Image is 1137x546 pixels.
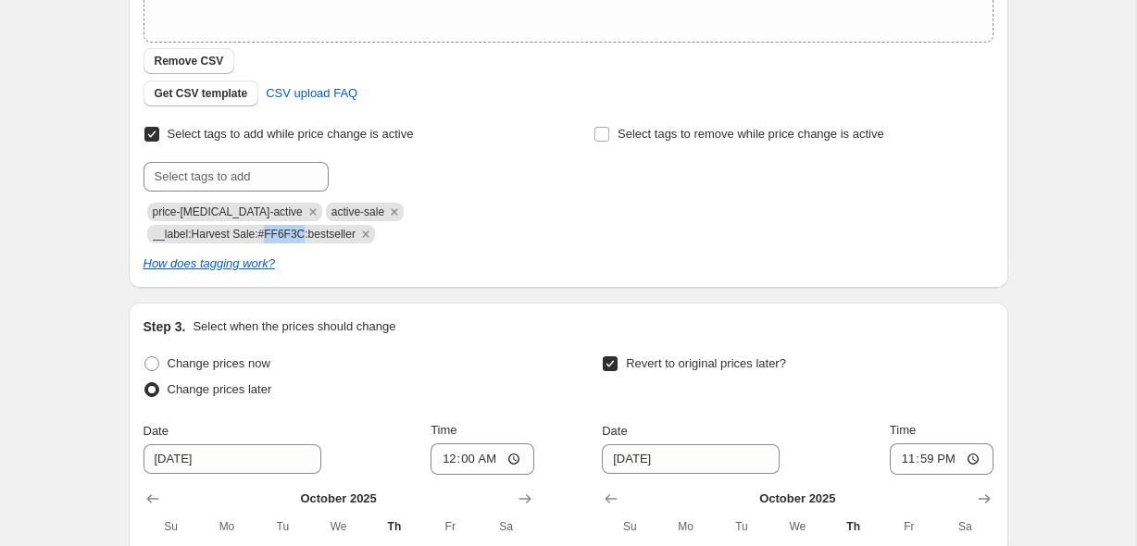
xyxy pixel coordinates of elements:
span: Date [144,424,169,438]
input: 10/9/2025 [602,444,780,474]
th: Wednesday [769,512,825,541]
input: Select tags to add [144,162,329,192]
span: Tu [262,519,303,534]
button: Show next month, November 2025 [971,486,997,512]
button: Remove CSV [144,48,235,74]
input: 10/9/2025 [144,444,321,474]
button: Get CSV template [144,81,259,106]
th: Tuesday [714,512,769,541]
span: Fr [430,519,470,534]
th: Monday [658,512,714,541]
span: active-sale [331,205,384,218]
span: We [777,519,818,534]
span: Select tags to remove while price change is active [618,127,884,141]
th: Friday [422,512,478,541]
th: Saturday [937,512,993,541]
span: Revert to original prices later? [626,356,786,370]
span: Change prices later [168,382,272,396]
th: Thursday [367,512,422,541]
input: 12:00 [431,443,534,475]
span: Date [602,424,627,438]
button: Show previous month, September 2025 [140,486,166,512]
span: Mo [666,519,706,534]
span: Sa [485,519,526,534]
button: Show next month, November 2025 [512,486,538,512]
span: Select tags to add while price change is active [168,127,414,141]
a: CSV upload FAQ [255,79,369,108]
input: 12:00 [890,443,993,475]
th: Friday [881,512,937,541]
span: Su [151,519,192,534]
span: Th [832,519,873,534]
th: Wednesday [310,512,366,541]
span: Fr [889,519,930,534]
span: CSV upload FAQ [266,84,357,103]
span: Get CSV template [155,86,248,101]
span: Change prices now [168,356,270,370]
button: Remove price-change-job-active [305,204,321,220]
span: Su [609,519,650,534]
span: price-change-job-active [153,205,303,218]
th: Sunday [602,512,657,541]
span: Sa [944,519,985,534]
th: Thursday [825,512,881,541]
th: Tuesday [255,512,310,541]
th: Sunday [144,512,199,541]
span: Th [374,519,415,534]
span: We [318,519,358,534]
span: __label:Harvest Sale:#FF6F3C:bestseller [153,228,356,241]
a: How does tagging work? [144,256,275,270]
button: Show previous month, September 2025 [598,486,624,512]
span: Tu [721,519,762,534]
th: Saturday [478,512,533,541]
span: Time [890,423,916,437]
button: Remove __label:Harvest Sale:#FF6F3C:bestseller [357,226,374,242]
span: Time [431,423,456,437]
h2: Step 3. [144,317,186,336]
span: Remove CSV [155,54,224,68]
span: Mo [206,519,247,534]
p: Select when the prices should change [193,317,395,336]
button: Remove active-sale [386,204,403,220]
th: Monday [199,512,255,541]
